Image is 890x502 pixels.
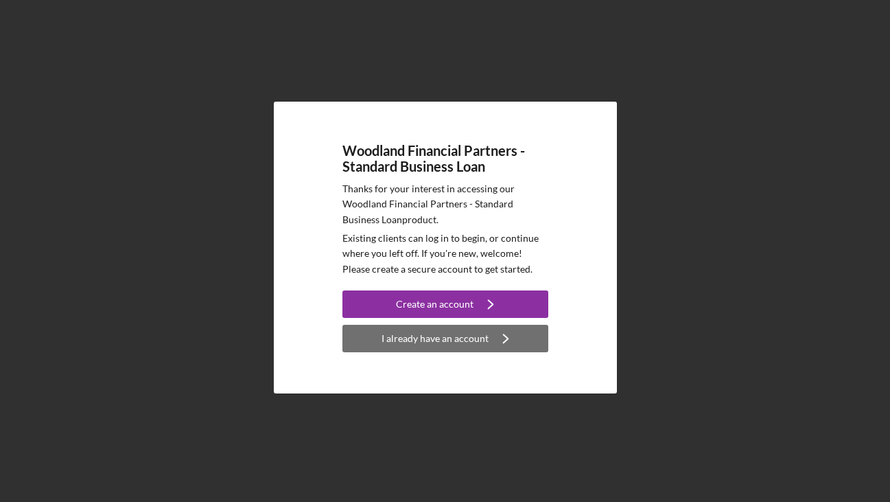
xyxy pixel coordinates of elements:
h4: Woodland Financial Partners - Standard Business Loan [342,143,548,174]
p: Thanks for your interest in accessing our Woodland Financial Partners - Standard Business Loan pr... [342,181,548,227]
div: Create an account [396,290,473,318]
div: I already have an account [382,325,489,352]
p: Existing clients can log in to begin, or continue where you left off. If you're new, welcome! Ple... [342,231,548,277]
button: I already have an account [342,325,548,352]
a: Create an account [342,290,548,321]
button: Create an account [342,290,548,318]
